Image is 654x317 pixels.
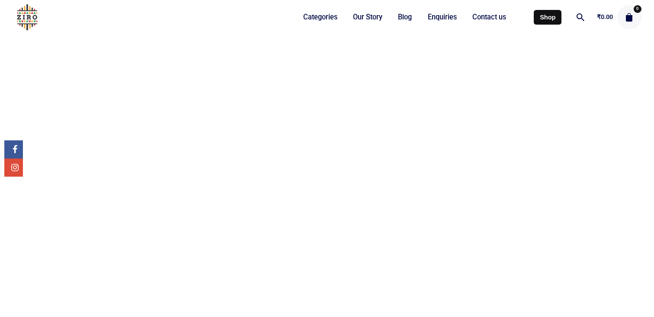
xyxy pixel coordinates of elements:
[534,10,561,25] a: Shop
[634,5,641,13] span: 0
[398,13,412,22] span: Blog
[420,8,464,27] a: Enquiries
[353,13,382,22] span: Our Story
[428,13,457,22] span: Enquiries
[617,5,641,29] button: cart
[390,8,420,27] a: Blog
[13,1,42,34] a: ZIRO
[345,8,390,27] a: Our Story
[295,8,345,27] a: Categories
[465,8,514,27] a: Contact us
[597,13,601,21] span: ₹
[597,13,613,21] bdi: 0.00
[597,13,613,20] a: ₹0.00
[303,13,337,22] span: Categories
[13,4,42,30] img: ZIRO
[472,13,506,22] span: Contact us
